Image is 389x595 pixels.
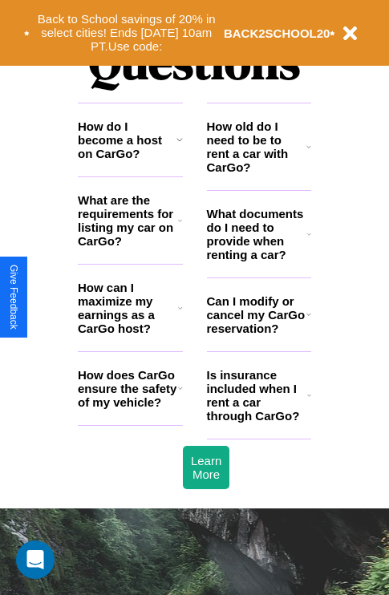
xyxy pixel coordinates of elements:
button: Learn More [183,446,229,489]
h3: How do I become a host on CarGo? [78,119,176,160]
div: Open Intercom Messenger [16,540,55,579]
b: BACK2SCHOOL20 [224,26,330,40]
h3: How can I maximize my earnings as a CarGo host? [78,281,178,335]
h3: What are the requirements for listing my car on CarGo? [78,193,178,248]
h3: How old do I need to be to rent a car with CarGo? [207,119,307,174]
button: Back to School savings of 20% in select cities! Ends [DATE] 10am PT.Use code: [30,8,224,58]
h3: How does CarGo ensure the safety of my vehicle? [78,368,178,409]
h3: What documents do I need to provide when renting a car? [207,207,308,261]
h3: Can I modify or cancel my CarGo reservation? [207,294,306,335]
h3: Is insurance included when I rent a car through CarGo? [207,368,307,423]
div: Give Feedback [8,265,19,330]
